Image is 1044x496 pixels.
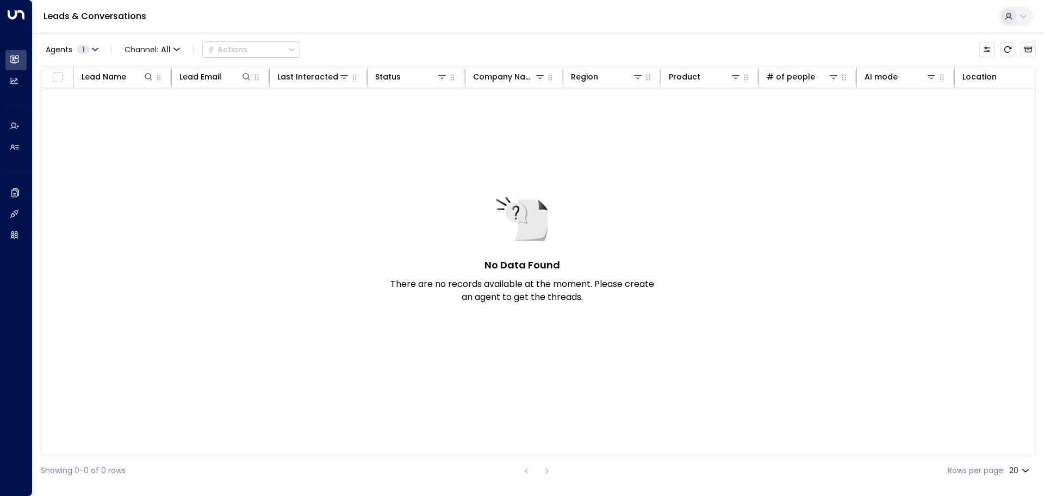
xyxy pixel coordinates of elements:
nav: pagination navigation [519,464,554,477]
span: Agents [46,46,72,53]
button: Channel:All [120,42,184,57]
div: Button group with a nested menu [202,41,300,58]
div: # of people [767,70,815,83]
a: Leads & Conversations [43,10,146,22]
span: Channel: [120,42,184,57]
div: AI mode [865,70,898,83]
div: # of people [767,70,839,83]
div: Lead Email [179,70,252,83]
div: Last Interacted [277,70,350,83]
h5: No Data Found [484,258,560,272]
span: 1 [77,45,90,54]
div: Product [669,70,741,83]
button: Archived Leads [1021,42,1036,57]
button: Customize [979,42,995,57]
div: Lead Email [179,70,221,83]
span: Toggle select all [51,71,64,84]
div: Company Name [473,70,535,83]
div: Company Name [473,70,545,83]
div: Region [571,70,643,83]
div: Status [375,70,448,83]
div: Lead Name [82,70,126,83]
label: Rows per page: [948,465,1005,476]
div: Last Interacted [277,70,338,83]
div: Lead Name [82,70,154,83]
div: Actions [207,45,247,54]
div: Status [375,70,401,83]
div: Region [571,70,598,83]
div: 20 [1009,463,1031,479]
button: Actions [202,41,300,58]
div: Product [669,70,700,83]
span: Refresh [1000,42,1015,57]
p: There are no records available at the moment. Please create an agent to get the threads. [386,278,658,304]
button: Agents1 [41,42,102,57]
div: Showing 0-0 of 0 rows [41,465,126,476]
span: All [161,45,171,54]
div: Location [962,70,997,83]
div: AI mode [865,70,937,83]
